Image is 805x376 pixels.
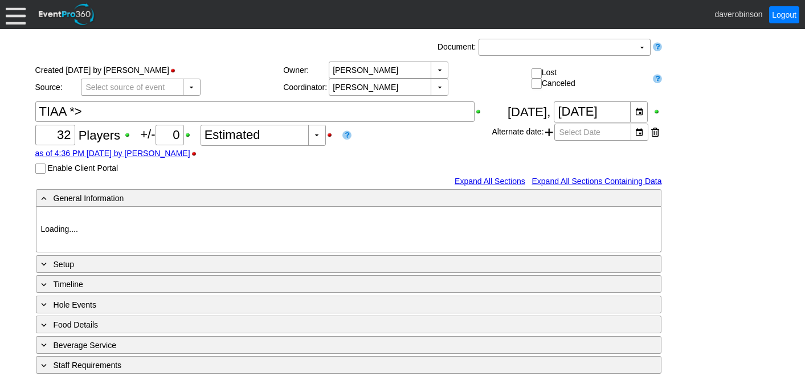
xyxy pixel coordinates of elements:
[41,223,656,235] p: Loading....
[435,39,479,56] div: Document:
[532,177,661,186] a: Expand All Sections Containing Data
[508,104,550,118] span: [DATE],
[37,2,96,27] img: EventPro360
[39,191,612,205] div: General Information
[39,298,612,311] div: Hole Events
[54,341,117,350] span: Beverage Service
[140,127,200,141] span: +/-
[54,361,122,370] span: Staff Requirements
[545,124,553,141] span: Add another alternate date
[54,194,124,203] span: General Information
[54,260,75,269] span: Setup
[54,280,83,289] span: Timeline
[124,131,137,139] div: Show Guest Count when printing; click to hide Guest Count when printing.
[455,177,525,186] a: Expand All Sections
[47,164,118,173] label: Enable Client Portal
[326,131,339,139] div: Hide Guest Count Status when printing; click to show Guest Count Status when printing.
[54,320,99,329] span: Food Details
[283,83,329,92] div: Coordinator:
[39,358,612,371] div: Staff Requirements
[184,131,197,139] div: Show Plus/Minus Count when printing; click to hide Plus/Minus Count when printing.
[39,338,612,352] div: Beverage Service
[6,5,26,24] div: Menu: Click or 'Crtl+M' to toggle menu open/close
[283,66,329,75] div: Owner:
[475,108,488,116] div: Show Event Title when printing; click to hide Event Title when printing.
[35,62,284,79] div: Created [DATE] by [PERSON_NAME]
[169,67,182,75] div: Hide Status Bar when printing; click to show Status Bar when printing.
[54,300,96,309] span: Hole Events
[557,124,603,140] span: Select Date
[769,6,799,23] a: Logout
[35,83,81,92] div: Source:
[79,128,120,142] span: Players
[492,122,661,142] div: Alternate date:
[39,258,612,271] div: Setup
[651,124,659,141] div: Remove this date
[653,108,662,116] div: Show Event Date when printing; click to hide Event Date when printing.
[39,318,612,331] div: Food Details
[532,68,648,89] div: Lost Canceled
[39,277,612,291] div: Timeline
[714,9,762,18] span: daverobinson
[84,79,167,95] span: Select source of event
[190,150,203,158] div: Hide Guest Count Stamp when printing; click to show Guest Count Stamp when printing.
[35,149,190,158] a: as of 4:36 PM [DATE] by [PERSON_NAME]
